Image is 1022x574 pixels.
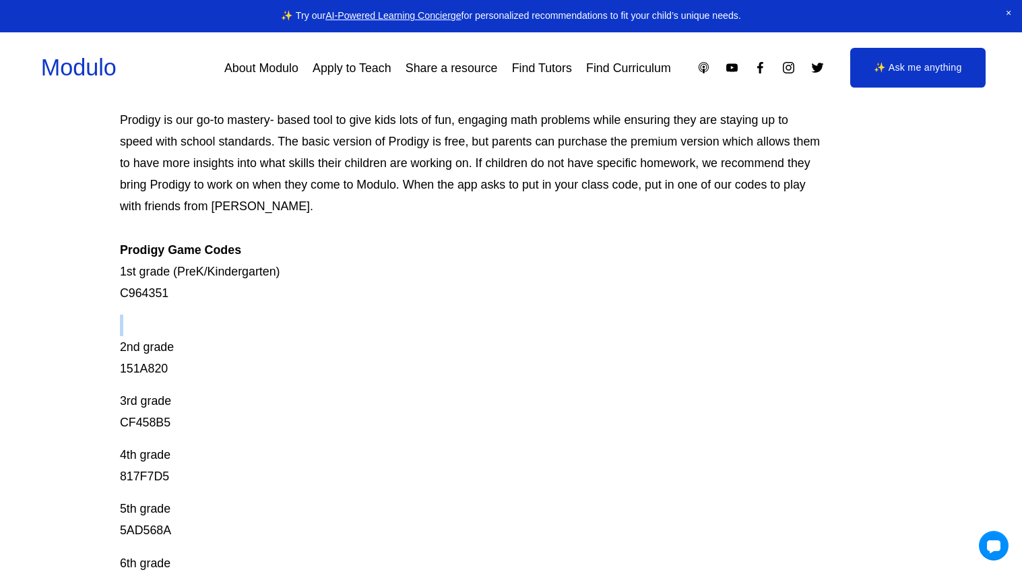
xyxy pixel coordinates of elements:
[120,498,823,541] p: 5th grade 5AD568A
[325,10,461,21] a: AI-Powered Learning Concierge
[406,56,498,80] a: Share a resource
[41,55,117,80] a: Modulo
[753,61,767,75] a: Facebook
[120,243,241,257] strong: Prodigy Game Codes
[313,56,391,80] a: Apply to Teach
[810,61,825,75] a: Twitter
[120,444,823,487] p: 4th grade 817F7D5
[850,48,986,88] a: ✨ Ask me anything
[120,109,823,304] p: Prodigy is our go-to mastery- based tool to give kids lots of fun, engaging math problems while e...
[781,61,796,75] a: Instagram
[725,61,739,75] a: YouTube
[697,61,711,75] a: Apple Podcasts
[120,315,823,379] p: 2nd grade 151A820
[120,390,823,433] p: 3rd grade CF458B5
[586,56,671,80] a: Find Curriculum
[512,56,572,80] a: Find Tutors
[224,56,298,80] a: About Modulo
